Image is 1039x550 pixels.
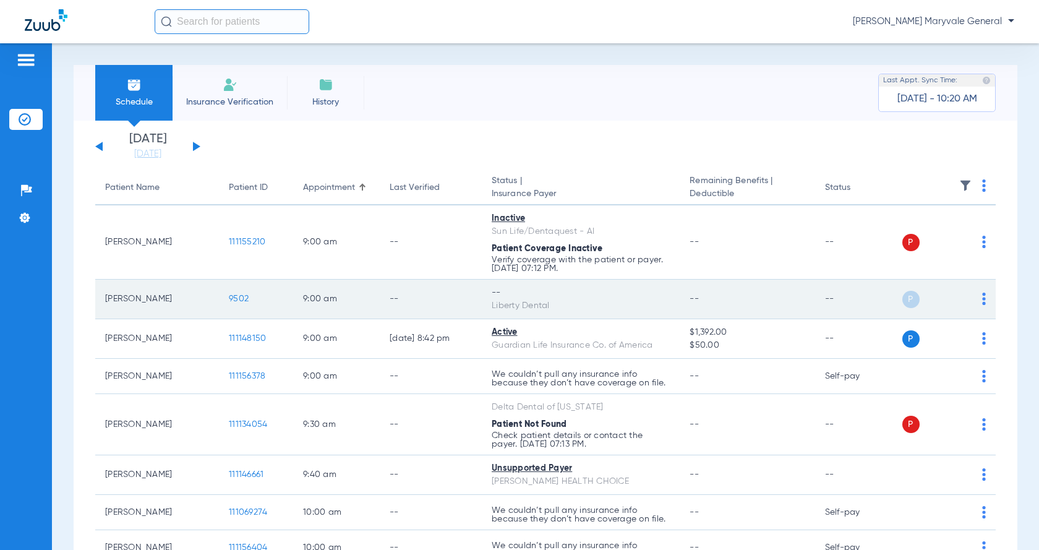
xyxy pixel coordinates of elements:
div: Guardian Life Insurance Co. of America [492,339,670,352]
div: Inactive [492,212,670,225]
iframe: Chat Widget [977,491,1039,550]
span: -- [690,470,699,479]
div: Patient Name [105,181,209,194]
div: Unsupported Payer [492,462,670,475]
span: $50.00 [690,339,805,352]
td: 9:40 AM [293,455,380,495]
td: -- [380,495,482,530]
span: 111146661 [229,470,263,479]
div: Patient ID [229,181,268,194]
td: -- [815,394,899,455]
td: [PERSON_NAME] [95,280,219,319]
td: Self-pay [815,359,899,394]
span: P [902,291,920,308]
td: [PERSON_NAME] [95,455,219,495]
span: Patient Coverage Inactive [492,244,602,253]
th: Remaining Benefits | [680,171,815,205]
div: Last Verified [390,181,472,194]
span: -- [690,508,699,517]
td: 9:00 AM [293,280,380,319]
div: Appointment [303,181,370,194]
img: last sync help info [982,76,991,85]
span: Last Appt. Sync Time: [883,74,957,87]
td: 9:30 AM [293,394,380,455]
td: -- [815,455,899,495]
img: group-dot-blue.svg [982,236,986,248]
span: 111134054 [229,420,267,429]
span: Insurance Verification [182,96,278,108]
td: [PERSON_NAME] [95,495,219,530]
td: [PERSON_NAME] [95,394,219,455]
span: [PERSON_NAME] Maryvale General [853,15,1014,28]
li: [DATE] [111,133,185,160]
img: group-dot-blue.svg [982,293,986,305]
div: Patient Name [105,181,160,194]
th: Status [815,171,899,205]
span: 111155210 [229,238,265,246]
td: -- [815,280,899,319]
img: filter.svg [959,179,972,192]
td: -- [815,205,899,280]
img: group-dot-blue.svg [982,370,986,382]
span: P [902,330,920,348]
span: History [296,96,355,108]
td: [PERSON_NAME] [95,359,219,394]
div: Liberty Dental [492,299,670,312]
td: 9:00 AM [293,205,380,280]
span: Schedule [105,96,163,108]
td: Self-pay [815,495,899,530]
td: -- [380,394,482,455]
td: -- [380,359,482,394]
p: Check patient details or contact the payer. [DATE] 07:13 PM. [492,431,670,449]
span: P [902,234,920,251]
img: hamburger-icon [16,53,36,67]
span: Deductible [690,187,805,200]
div: Active [492,326,670,339]
td: [PERSON_NAME] [95,205,219,280]
td: -- [380,280,482,319]
td: -- [380,455,482,495]
div: Last Verified [390,181,440,194]
div: Appointment [303,181,355,194]
td: -- [380,205,482,280]
td: [PERSON_NAME] [95,319,219,359]
span: P [902,416,920,433]
span: -- [690,420,699,429]
div: Delta Dental of [US_STATE] [492,401,670,414]
span: Patient Not Found [492,420,567,429]
img: Search Icon [161,16,172,27]
td: -- [815,319,899,359]
span: 111069274 [229,508,267,517]
div: -- [492,286,670,299]
span: Insurance Payer [492,187,670,200]
img: group-dot-blue.svg [982,179,986,192]
p: We couldn’t pull any insurance info because they don’t have coverage on file. [492,370,670,387]
span: -- [690,238,699,246]
img: Schedule [127,77,142,92]
span: 111156378 [229,372,265,380]
td: 10:00 AM [293,495,380,530]
p: We couldn’t pull any insurance info because they don’t have coverage on file. [492,506,670,523]
a: [DATE] [111,148,185,160]
td: 9:00 AM [293,359,380,394]
p: Verify coverage with the patient or payer. [DATE] 07:12 PM. [492,256,670,273]
div: [PERSON_NAME] HEALTH CHOICE [492,475,670,488]
img: Manual Insurance Verification [223,77,237,92]
img: group-dot-blue.svg [982,468,986,481]
img: group-dot-blue.svg [982,418,986,431]
th: Status | [482,171,680,205]
span: 9502 [229,294,249,303]
span: [DATE] - 10:20 AM [897,93,977,105]
img: Zuub Logo [25,9,67,31]
div: Patient ID [229,181,283,194]
img: group-dot-blue.svg [982,332,986,345]
span: -- [690,372,699,380]
span: $1,392.00 [690,326,805,339]
div: Sun Life/Dentaquest - AI [492,225,670,238]
input: Search for patients [155,9,309,34]
td: 9:00 AM [293,319,380,359]
span: 111148150 [229,334,266,343]
span: -- [690,294,699,303]
img: History [319,77,333,92]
